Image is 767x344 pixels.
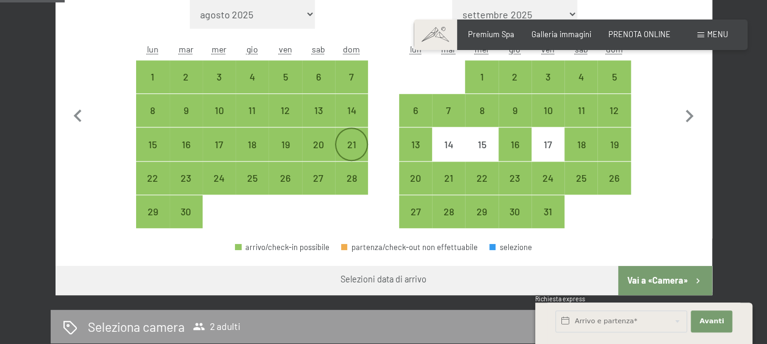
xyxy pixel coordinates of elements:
div: Wed Oct 08 2025 [465,94,498,127]
div: arrivo/check-in possibile [564,127,597,160]
div: 1 [466,72,497,102]
div: Mon Oct 27 2025 [399,195,432,228]
div: 11 [566,106,596,136]
div: arrivo/check-in possibile [564,60,597,93]
div: 8 [466,106,497,136]
div: 6 [400,106,431,136]
div: arrivo/check-in possibile [564,162,597,195]
div: Thu Oct 30 2025 [499,195,531,228]
div: Sun Oct 12 2025 [597,94,630,127]
div: arrivo/check-in possibile [268,127,301,160]
div: 5 [599,72,629,102]
div: Mon Sep 01 2025 [136,60,169,93]
div: arrivo/check-in possibile [432,94,465,127]
div: 12 [270,106,300,136]
div: arrivo/check-in possibile [170,195,203,228]
div: Mon Oct 13 2025 [399,127,432,160]
div: 6 [303,72,334,102]
div: Wed Oct 01 2025 [465,60,498,93]
div: Sat Oct 11 2025 [564,94,597,127]
div: arrivo/check-in possibile [170,162,203,195]
div: 30 [171,207,201,237]
div: 4 [566,72,596,102]
div: 27 [303,173,334,204]
div: arrivo/check-in possibile [236,60,268,93]
div: 16 [500,140,530,170]
abbr: domenica [343,44,360,54]
div: arrivo/check-in possibile [499,60,531,93]
div: 15 [137,140,168,170]
div: Mon Sep 22 2025 [136,162,169,195]
div: 14 [336,106,367,136]
span: 2 adulti [193,320,240,332]
div: Tue Sep 02 2025 [170,60,203,93]
a: Galleria immagini [531,29,591,39]
div: Selezioni data di arrivo [340,273,427,285]
div: Mon Sep 29 2025 [136,195,169,228]
div: arrivo/check-in possibile [170,60,203,93]
div: Thu Oct 23 2025 [499,162,531,195]
div: 13 [303,106,334,136]
div: 22 [137,173,168,204]
div: 2 [171,72,201,102]
div: 20 [303,140,334,170]
div: Tue Oct 21 2025 [432,162,465,195]
div: 1 [137,72,168,102]
div: arrivo/check-in possibile [236,127,268,160]
div: Thu Sep 18 2025 [236,127,268,160]
div: 29 [137,207,168,237]
div: Thu Oct 02 2025 [499,60,531,93]
div: Tue Sep 16 2025 [170,127,203,160]
div: Sat Sep 20 2025 [302,127,335,160]
div: arrivo/check-in possibile [597,162,630,195]
div: Sat Oct 25 2025 [564,162,597,195]
div: Fri Oct 17 2025 [531,127,564,160]
div: arrivo/check-in possibile [335,127,368,160]
div: Wed Sep 17 2025 [203,127,236,160]
div: Wed Oct 15 2025 [465,127,498,160]
div: Thu Oct 09 2025 [499,94,531,127]
div: Tue Sep 09 2025 [170,94,203,127]
div: arrivo/check-in possibile [499,195,531,228]
div: Fri Sep 05 2025 [268,60,301,93]
div: 23 [171,173,201,204]
div: Sun Oct 19 2025 [597,127,630,160]
div: Sat Sep 06 2025 [302,60,335,93]
div: Wed Sep 10 2025 [203,94,236,127]
div: Thu Oct 16 2025 [499,127,531,160]
abbr: venerdì [278,44,292,54]
div: Sat Oct 04 2025 [564,60,597,93]
div: Sat Oct 18 2025 [564,127,597,160]
h2: Seleziona camera [88,318,185,335]
div: arrivo/check-in possibile [235,243,329,251]
div: 16 [171,140,201,170]
span: Richiesta express [535,295,585,303]
div: arrivo/check-in non effettuabile [432,127,465,160]
div: arrivo/check-in possibile [399,127,432,160]
a: Premium Spa [468,29,514,39]
div: Sun Sep 14 2025 [335,94,368,127]
div: 20 [400,173,431,204]
div: Fri Oct 31 2025 [531,195,564,228]
div: Fri Oct 03 2025 [531,60,564,93]
div: 7 [336,72,367,102]
div: 9 [171,106,201,136]
div: arrivo/check-in possibile [531,60,564,93]
div: arrivo/check-in possibile [597,127,630,160]
a: PRENOTA ONLINE [608,29,671,39]
div: arrivo/check-in possibile [597,60,630,93]
abbr: giovedì [247,44,258,54]
button: Avanti [691,310,732,332]
div: 18 [566,140,596,170]
div: Wed Oct 22 2025 [465,162,498,195]
div: arrivo/check-in possibile [236,162,268,195]
div: 21 [336,140,367,170]
abbr: sabato [312,44,325,54]
div: Sun Sep 07 2025 [335,60,368,93]
div: arrivo/check-in possibile [170,127,203,160]
div: Mon Sep 15 2025 [136,127,169,160]
div: arrivo/check-in possibile [335,94,368,127]
div: Sat Sep 13 2025 [302,94,335,127]
div: arrivo/check-in possibile [268,94,301,127]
